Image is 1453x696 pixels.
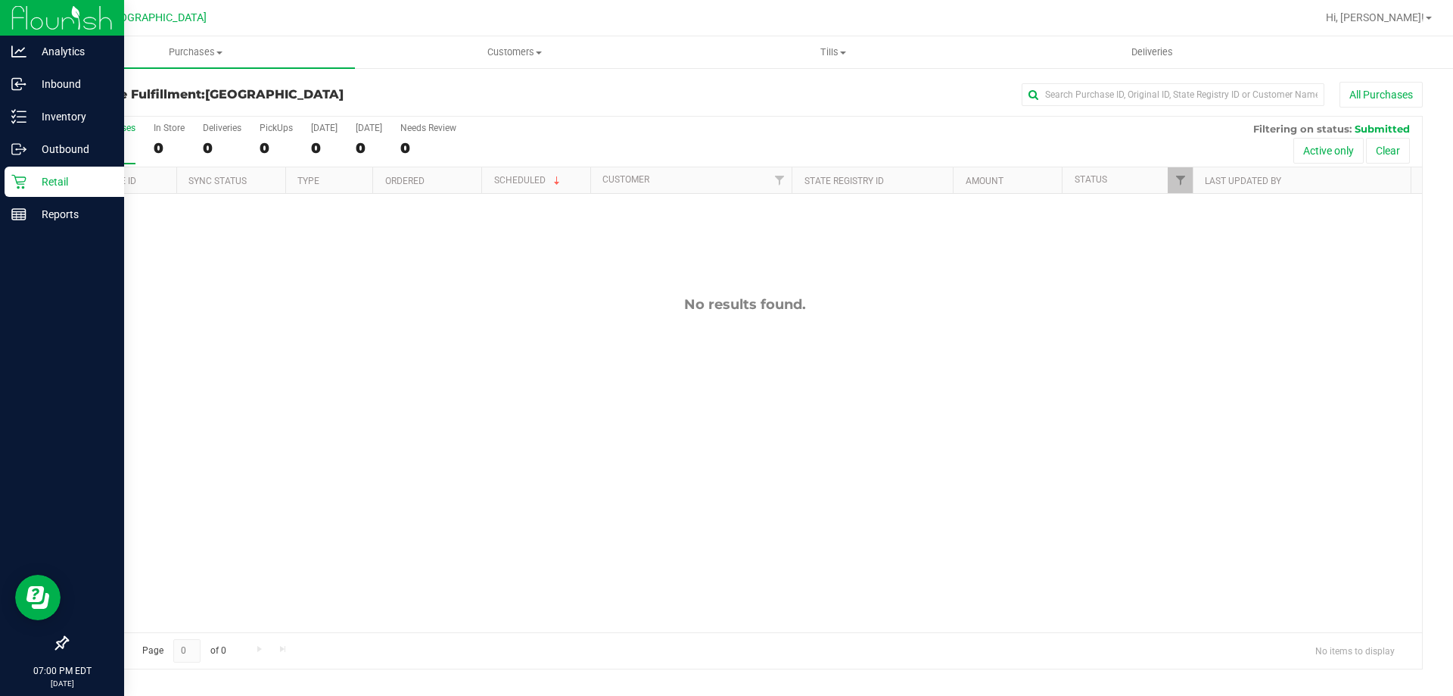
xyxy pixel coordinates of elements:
span: Purchases [36,45,355,59]
a: State Registry ID [804,176,884,186]
div: 0 [400,139,456,157]
span: Deliveries [1111,45,1193,59]
a: Filter [767,167,792,193]
button: Clear [1366,138,1410,164]
span: Hi, [PERSON_NAME]! [1326,11,1424,23]
a: Last Updated By [1205,176,1281,186]
inline-svg: Inventory [11,109,26,124]
button: All Purchases [1339,82,1423,108]
div: 0 [356,139,382,157]
a: Customer [602,174,649,185]
a: Tills [674,36,992,68]
inline-svg: Retail [11,174,26,189]
span: Customers [356,45,673,59]
inline-svg: Inbound [11,76,26,92]
p: [DATE] [7,678,117,689]
a: Deliveries [993,36,1311,68]
span: Filtering on status: [1253,123,1352,135]
inline-svg: Reports [11,207,26,222]
div: PickUps [260,123,293,133]
p: 07:00 PM EDT [7,664,117,678]
p: Analytics [26,42,117,61]
div: No results found. [67,296,1422,313]
p: Reports [26,205,117,223]
a: Sync Status [188,176,247,186]
div: 0 [260,139,293,157]
a: Purchases [36,36,355,68]
div: 0 [154,139,185,157]
inline-svg: Outbound [11,142,26,157]
span: [GEOGRAPHIC_DATA] [103,11,207,24]
div: [DATE] [356,123,382,133]
span: No items to display [1303,639,1407,662]
span: Tills [674,45,991,59]
div: 0 [311,139,338,157]
p: Outbound [26,140,117,158]
p: Retail [26,173,117,191]
div: 0 [203,139,241,157]
div: Needs Review [400,123,456,133]
a: Ordered [385,176,425,186]
a: Amount [966,176,1003,186]
a: Status [1075,174,1107,185]
h3: Purchase Fulfillment: [67,88,518,101]
p: Inbound [26,75,117,93]
div: In Store [154,123,185,133]
a: Customers [355,36,674,68]
span: Submitted [1355,123,1410,135]
div: Deliveries [203,123,241,133]
p: Inventory [26,108,117,126]
a: Scheduled [494,175,563,186]
a: Type [297,176,319,186]
a: Filter [1168,167,1193,193]
span: Page of 0 [129,639,238,663]
iframe: Resource center [15,575,61,620]
div: [DATE] [311,123,338,133]
button: Active only [1293,138,1364,164]
span: [GEOGRAPHIC_DATA] [205,87,344,101]
inline-svg: Analytics [11,44,26,59]
input: Search Purchase ID, Original ID, State Registry ID or Customer Name... [1022,83,1324,106]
